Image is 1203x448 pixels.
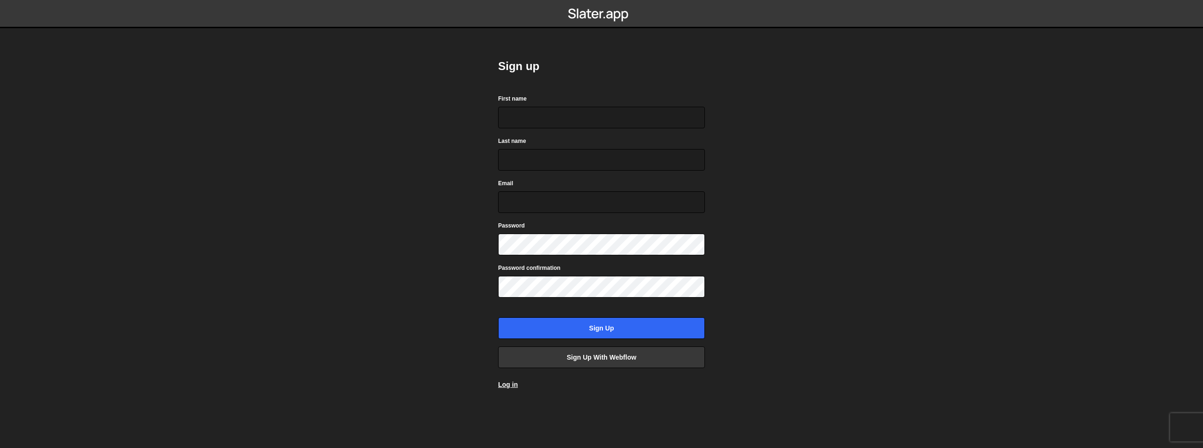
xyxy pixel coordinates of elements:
[498,179,513,188] label: Email
[498,346,705,368] a: Sign up with Webflow
[498,94,527,103] label: First name
[498,221,525,230] label: Password
[498,59,705,74] h2: Sign up
[498,317,705,339] input: Sign up
[498,263,561,273] label: Password confirmation
[498,381,518,388] a: Log in
[498,136,526,146] label: Last name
